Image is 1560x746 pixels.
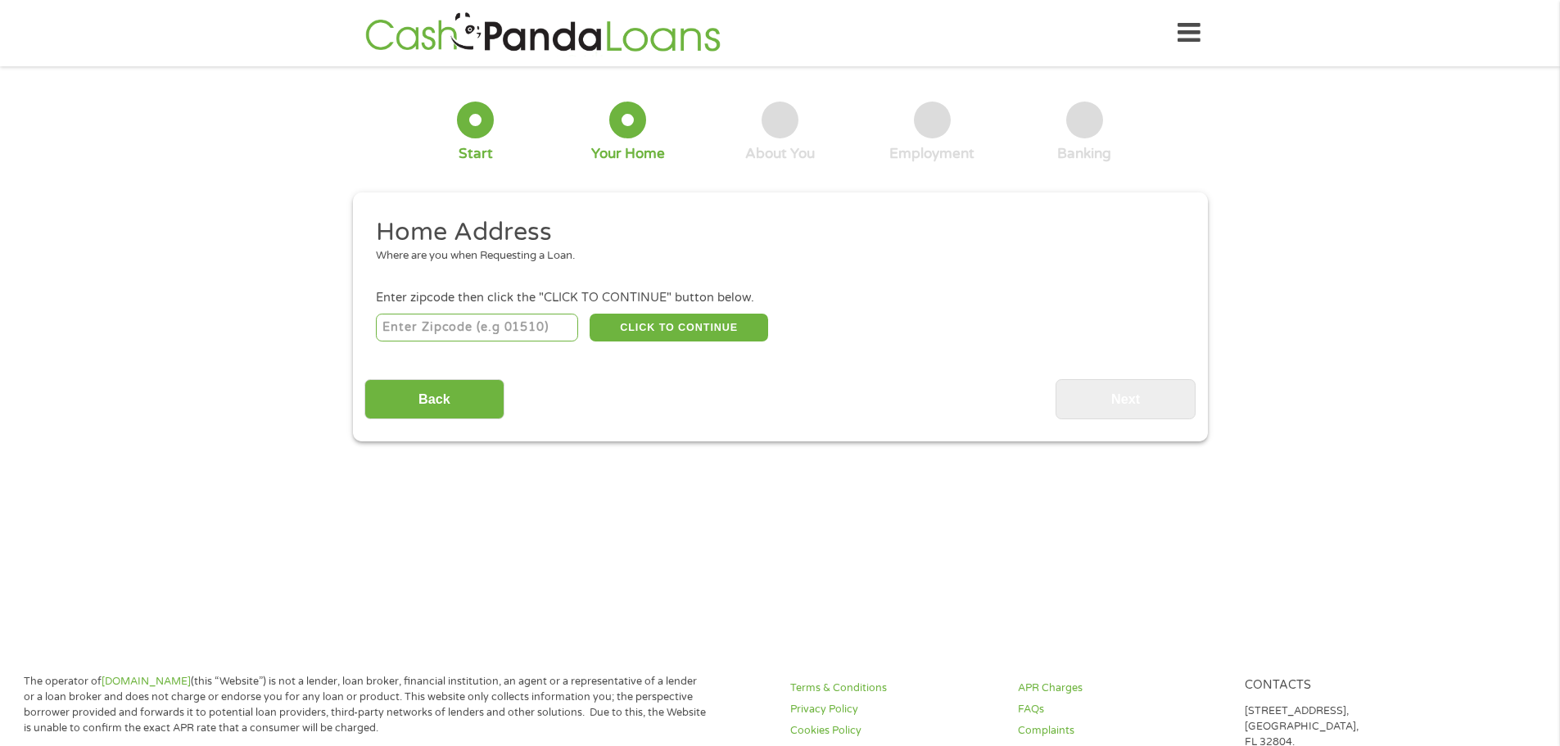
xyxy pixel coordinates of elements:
div: Start [459,145,493,163]
a: Privacy Policy [790,702,998,717]
input: Next [1056,379,1196,419]
a: Terms & Conditions [790,680,998,696]
a: FAQs [1018,702,1226,717]
input: Back [364,379,504,419]
div: Enter zipcode then click the "CLICK TO CONTINUE" button below. [376,289,1183,307]
div: Employment [889,145,974,163]
a: APR Charges [1018,680,1226,696]
img: GetLoanNow Logo [360,10,726,57]
a: [DOMAIN_NAME] [102,675,191,688]
h2: Home Address [376,216,1172,249]
div: Banking [1057,145,1111,163]
p: The operator of (this “Website”) is not a lender, loan broker, financial institution, an agent or... [24,674,707,736]
h4: Contacts [1245,678,1453,694]
input: Enter Zipcode (e.g 01510) [376,314,578,341]
div: Where are you when Requesting a Loan. [376,248,1172,264]
div: About You [745,145,815,163]
a: Complaints [1018,723,1226,739]
button: CLICK TO CONTINUE [590,314,768,341]
div: Your Home [591,145,665,163]
a: Cookies Policy [790,723,998,739]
